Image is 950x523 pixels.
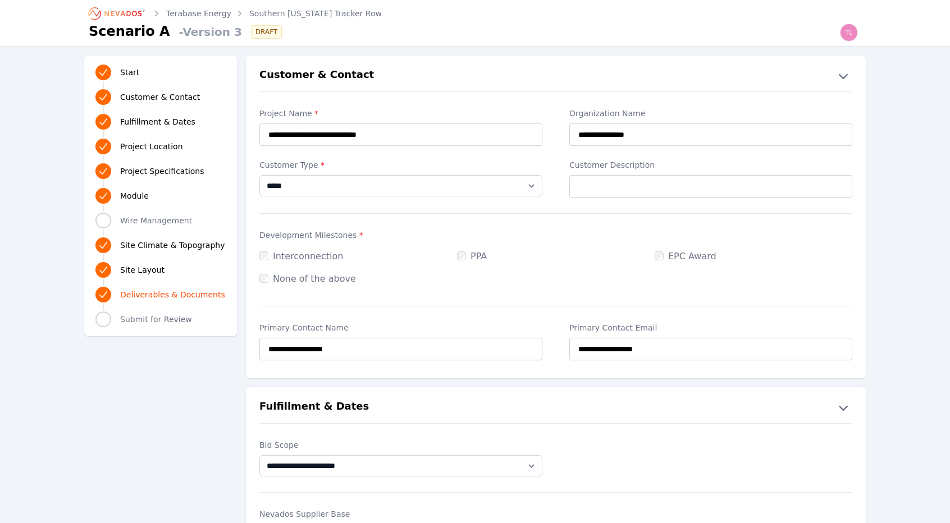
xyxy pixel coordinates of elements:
[457,251,487,261] label: PPA
[120,190,149,201] span: Module
[166,8,231,19] a: Terabase Energy
[95,62,226,329] nav: Progress
[259,322,542,333] label: Primary Contact Name
[259,508,542,520] label: Nevados Supplier Base
[259,159,542,171] label: Customer Type
[120,116,195,127] span: Fulfillment & Dates
[175,24,242,40] span: - Version 3
[569,322,852,333] label: Primary Contact Email
[569,108,852,119] label: Organization Name
[655,251,664,260] input: EPC Award
[120,91,200,103] span: Customer & Contact
[120,166,204,177] span: Project Specifications
[259,251,268,260] input: Interconnection
[120,240,225,251] span: Site Climate & Topography
[457,251,466,260] input: PPA
[120,67,139,78] span: Start
[840,24,858,42] img: tle@terabase.energy
[246,67,866,85] button: Customer & Contact
[259,67,374,85] h2: Customer & Contact
[259,398,369,416] h2: Fulfillment & Dates
[259,273,356,284] label: None of the above
[120,264,165,276] span: Site Layout
[120,289,225,300] span: Deliverables & Documents
[259,251,343,261] label: Interconnection
[89,22,170,40] h1: Scenario A
[89,4,382,22] nav: Breadcrumb
[120,141,183,152] span: Project Location
[655,251,716,261] label: EPC Award
[120,314,192,325] span: Submit for Review
[246,398,866,416] button: Fulfillment & Dates
[259,108,542,119] label: Project Name
[259,274,268,283] input: None of the above
[259,230,852,241] label: Development Milestones
[249,8,382,19] a: Southern [US_STATE] Tracker Row
[251,25,282,39] div: DRAFT
[569,159,852,171] label: Customer Description
[120,215,192,226] span: Wire Management
[259,439,542,451] label: Bid Scope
